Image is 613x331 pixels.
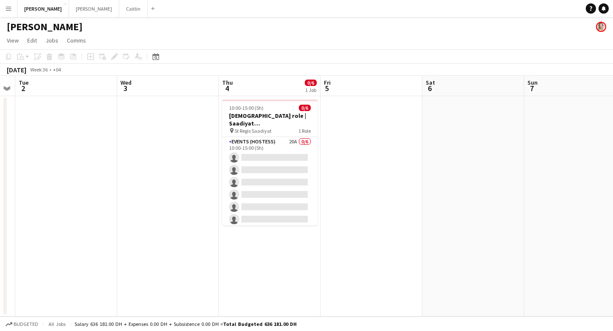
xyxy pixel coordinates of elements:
[596,22,606,32] app-user-avatar: Kelly Burt
[7,37,19,44] span: View
[299,105,311,111] span: 0/6
[14,321,38,327] span: Budgeted
[19,79,29,86] span: Tue
[222,100,318,225] app-job-card: 10:00-15:00 (5h)0/6[DEMOGRAPHIC_DATA] role | Saadiyat [GEOGRAPHIC_DATA] | [GEOGRAPHIC_DATA] St Re...
[7,66,26,74] div: [DATE]
[3,35,22,46] a: View
[527,79,538,86] span: Sun
[46,37,58,44] span: Jobs
[47,321,67,327] span: All jobs
[74,321,297,327] div: Salary 636 181.00 DH + Expenses 0.00 DH + Subsistence 0.00 DH =
[28,66,49,73] span: Week 36
[7,20,83,33] h1: [PERSON_NAME]
[17,0,69,17] button: [PERSON_NAME]
[222,112,318,127] h3: [DEMOGRAPHIC_DATA] role | Saadiyat [GEOGRAPHIC_DATA] | [GEOGRAPHIC_DATA]
[305,87,316,93] div: 1 Job
[229,105,264,111] span: 10:00-15:00 (5h)
[42,35,62,46] a: Jobs
[221,83,233,93] span: 4
[120,79,132,86] span: Wed
[424,83,435,93] span: 6
[63,35,89,46] a: Comms
[235,128,272,134] span: St Regis Saadiyat
[119,0,148,17] button: Caitlin
[222,137,318,228] app-card-role: Events (Hostess)20A0/610:00-15:00 (5h)
[298,128,311,134] span: 1 Role
[67,37,86,44] span: Comms
[426,79,435,86] span: Sat
[526,83,538,93] span: 7
[222,79,233,86] span: Thu
[119,83,132,93] span: 3
[69,0,119,17] button: [PERSON_NAME]
[53,66,61,73] div: +04
[24,35,40,46] a: Edit
[223,321,297,327] span: Total Budgeted 636 181.00 DH
[323,83,331,93] span: 5
[324,79,331,86] span: Fri
[4,320,40,329] button: Budgeted
[17,83,29,93] span: 2
[27,37,37,44] span: Edit
[305,80,317,86] span: 0/6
